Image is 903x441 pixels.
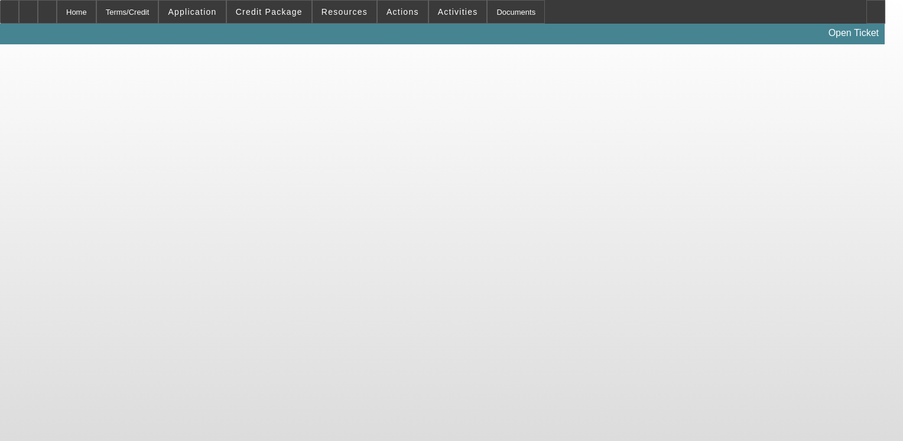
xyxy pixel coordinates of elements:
a: Open Ticket [824,23,883,43]
span: Resources [321,7,368,17]
span: Actions [386,7,419,17]
button: Activities [429,1,487,23]
button: Credit Package [227,1,311,23]
span: Activities [438,7,478,17]
button: Actions [378,1,428,23]
span: Application [168,7,216,17]
span: Credit Package [236,7,303,17]
button: Application [159,1,225,23]
button: Resources [313,1,376,23]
